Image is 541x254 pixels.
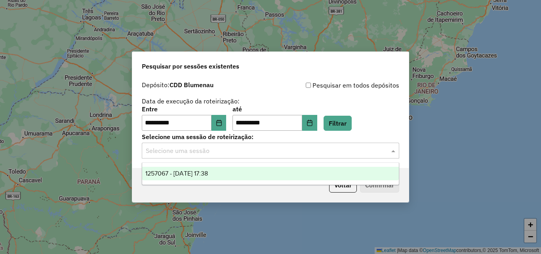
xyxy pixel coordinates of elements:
[142,61,239,71] span: Pesquisar por sessões existentes
[302,115,317,131] button: Choose Date
[324,116,352,131] button: Filtrar
[145,170,208,177] span: 1257067 - [DATE] 17:38
[211,115,227,131] button: Choose Date
[142,96,240,106] label: Data de execução da roteirização:
[142,104,226,114] label: Entre
[232,104,317,114] label: até
[142,132,399,141] label: Selecione uma sessão de roteirização:
[329,178,357,193] button: Voltar
[142,80,213,90] label: Depósito:
[142,162,399,185] ng-dropdown-panel: Options list
[270,80,399,90] div: Pesquisar em todos depósitos
[170,81,213,89] strong: CDD Blumenau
